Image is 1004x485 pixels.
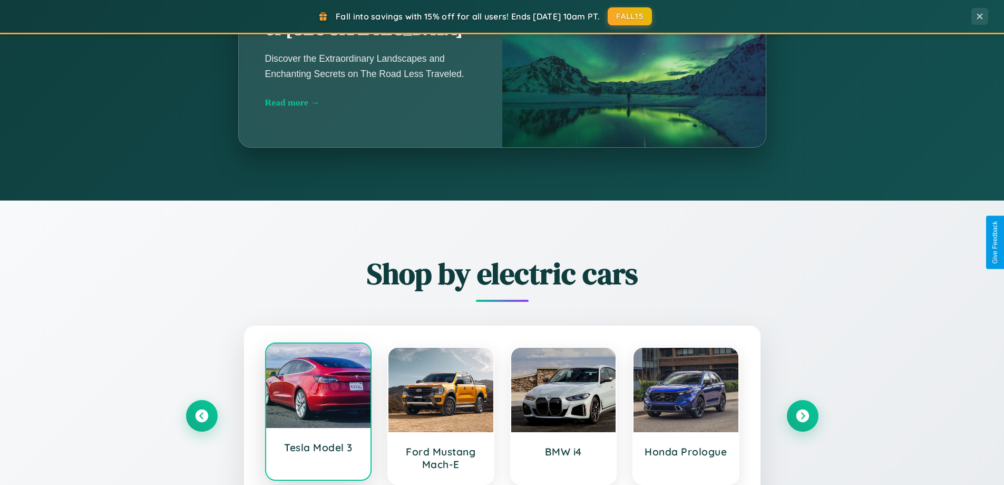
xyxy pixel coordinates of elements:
span: Fall into savings with 15% off for all users! Ends [DATE] 10am PT. [336,11,600,22]
p: Discover the Extraordinary Landscapes and Enchanting Secrets on The Road Less Traveled. [265,51,476,81]
div: Give Feedback [991,221,999,264]
h3: BMW i4 [522,445,606,458]
h3: Honda Prologue [644,445,728,458]
div: Read more → [265,97,476,108]
h2: Shop by electric cars [186,253,818,294]
h3: Ford Mustang Mach-E [399,445,483,471]
button: FALL15 [608,7,652,25]
h3: Tesla Model 3 [277,441,360,454]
